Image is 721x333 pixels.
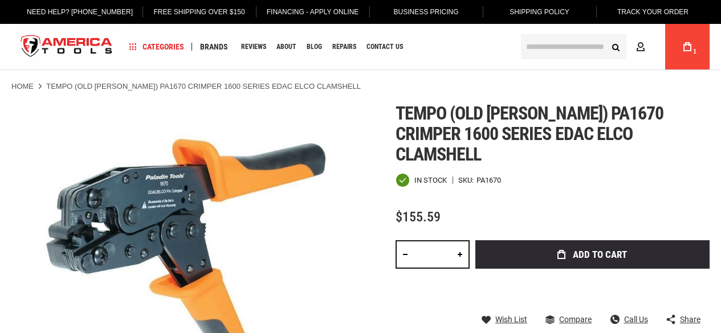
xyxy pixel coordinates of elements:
[124,39,189,55] a: Categories
[241,43,266,50] span: Reviews
[200,43,228,51] span: Brands
[573,250,627,260] span: Add to Cart
[332,43,356,50] span: Repairs
[236,39,271,55] a: Reviews
[495,315,527,323] span: Wish List
[559,315,592,323] span: Compare
[677,24,698,69] a: 1
[129,43,184,51] span: Categories
[693,48,696,55] span: 1
[11,26,122,68] img: America Tools
[610,314,648,324] a: Call Us
[11,81,34,92] a: Home
[271,39,302,55] a: About
[680,315,700,323] span: Share
[545,314,592,324] a: Compare
[396,102,663,165] span: Tempo (old [PERSON_NAME]) pa1670 crimper 1600 series edac elco clamshell
[276,43,296,50] span: About
[510,8,569,16] span: Shipping Policy
[414,176,447,184] span: In stock
[458,176,476,184] strong: SKU
[396,173,447,187] div: Availability
[11,26,122,68] a: store logo
[327,39,361,55] a: Repairs
[475,240,710,269] button: Add to Cart
[476,176,501,184] div: PA1670
[396,209,441,225] span: $155.59
[624,315,648,323] span: Call Us
[605,36,626,57] button: Search
[195,39,233,55] a: Brands
[307,43,322,50] span: Blog
[482,314,527,324] a: Wish List
[361,39,408,55] a: Contact Us
[46,82,361,91] strong: TEMPO (old [PERSON_NAME]) PA1670 CRIMPER 1600 SERIES EDAC ELCO CLAMSHELL
[366,43,403,50] span: Contact Us
[302,39,327,55] a: Blog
